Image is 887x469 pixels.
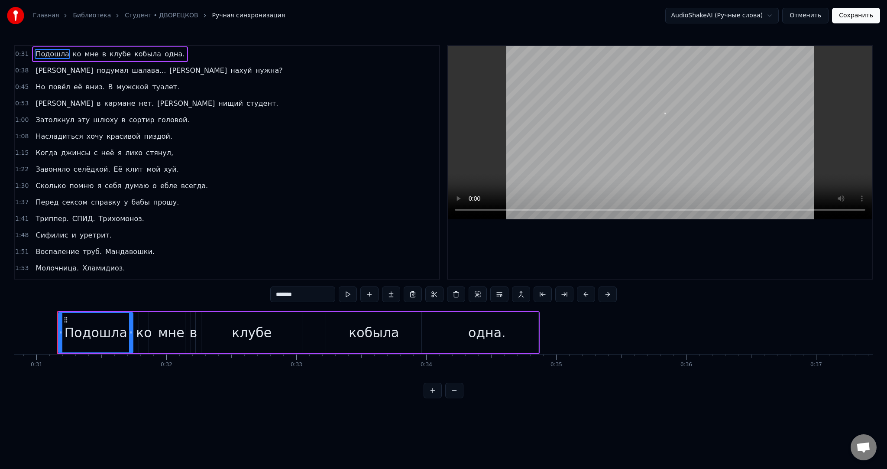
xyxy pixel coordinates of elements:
span: Но [35,82,46,92]
span: Ручная синхронизация [212,11,285,20]
div: 0:32 [161,362,172,368]
span: Триппер. [35,214,69,224]
span: у [123,197,129,207]
span: я [117,148,123,158]
span: [PERSON_NAME] [35,98,94,108]
span: 1:30 [15,182,29,190]
a: Студент • ДВОРЕЦКОВ [125,11,198,20]
span: кармане [104,98,136,108]
span: 1:41 [15,215,29,223]
span: Когда [35,148,58,158]
span: справку [90,197,121,207]
span: себя [104,181,122,191]
span: 0:53 [15,99,29,108]
span: неё [100,148,115,158]
span: Воспаление [35,247,80,257]
span: нахуй [230,65,253,75]
div: Открытый чат [851,434,877,460]
div: ко [136,323,152,342]
span: пиздой. [143,131,173,141]
span: Мандавошки. [104,247,155,257]
span: 1:22 [15,165,29,174]
span: мне [84,49,99,59]
span: селёдкой. [73,164,111,174]
span: в [96,98,101,108]
span: Сколько [35,181,67,191]
span: клубе [109,49,132,59]
span: и [71,230,77,240]
span: кобыла [133,49,162,59]
span: 1:48 [15,231,29,240]
span: 1:08 [15,132,29,141]
span: уретрит. [79,230,113,240]
div: 0:35 [550,362,562,368]
span: лихо [124,148,143,158]
span: нужна? [255,65,284,75]
span: в [121,115,126,125]
span: 1:51 [15,248,29,256]
div: Подошла [65,323,127,342]
span: клит [125,164,144,174]
span: шлюху [92,115,119,125]
span: труб. [82,247,103,257]
span: хочу [86,131,104,141]
span: прошу. [152,197,180,207]
span: сортир [128,115,155,125]
div: 0:31 [31,362,42,368]
span: повёл [48,82,71,92]
span: мужской [116,82,150,92]
div: 0:37 [810,362,822,368]
span: Хламидиоз. [81,263,126,273]
span: Её [113,164,123,174]
span: красивой [106,131,141,141]
span: одна. [164,49,185,59]
span: бабы [131,197,151,207]
span: 0:38 [15,66,29,75]
span: ебле [159,181,178,191]
span: мой [146,164,161,174]
span: Трихомоноз. [98,214,145,224]
span: помню [68,181,94,191]
a: Библиотека [73,11,111,20]
span: головой. [157,115,191,125]
span: 1:00 [15,116,29,124]
span: Завоняло [35,164,71,174]
span: думаю [124,181,150,191]
span: 1:53 [15,264,29,273]
span: 1:37 [15,198,29,207]
span: [PERSON_NAME] [168,65,228,75]
span: 1:15 [15,149,29,157]
div: клубе [232,323,272,342]
span: Подошла [35,49,70,59]
button: Отменить [782,8,829,23]
span: СПИД. [71,214,96,224]
span: ко [72,49,82,59]
div: 0:34 [421,362,432,368]
span: [PERSON_NAME] [35,65,94,75]
span: В [107,82,114,92]
div: 0:36 [680,362,692,368]
span: стянул, [145,148,174,158]
span: о [152,181,158,191]
span: хуй. [163,164,179,174]
span: её [73,82,83,92]
span: нищий [217,98,244,108]
span: подумал [96,65,129,75]
span: вниз. [85,82,106,92]
a: Главная [33,11,59,20]
span: Молочница. [35,263,80,273]
div: в [189,323,197,342]
span: всегда. [180,181,209,191]
div: мне [158,323,185,342]
span: студент. [246,98,279,108]
div: 0:33 [291,362,302,368]
div: одна. [468,323,506,342]
span: шалава... [131,65,167,75]
span: Перед [35,197,59,207]
button: Сохранить [832,8,880,23]
span: туалет. [151,82,180,92]
span: я [96,181,102,191]
span: [PERSON_NAME] [156,98,216,108]
nav: breadcrumb [33,11,285,20]
span: нет. [138,98,155,108]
